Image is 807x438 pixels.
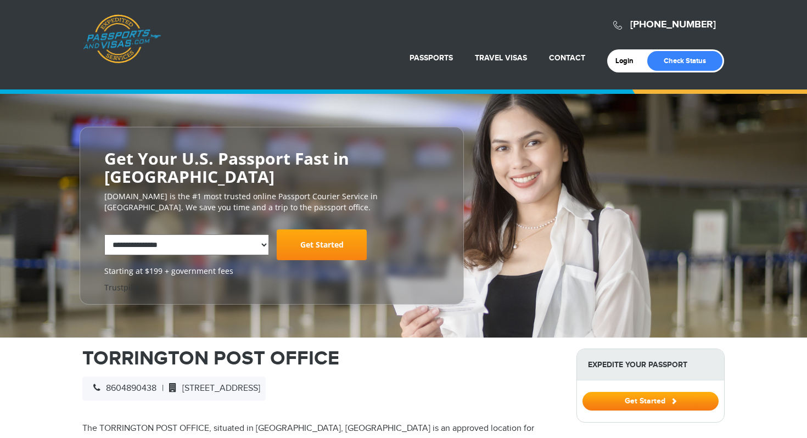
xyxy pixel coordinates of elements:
[104,282,140,293] a: Trustpilot
[88,383,156,394] span: 8604890438
[104,149,439,186] h2: Get Your U.S. Passport Fast in [GEOGRAPHIC_DATA]
[104,266,439,277] span: Starting at $199 + government fees
[104,191,439,213] p: [DOMAIN_NAME] is the #1 most trusted online Passport Courier Service in [GEOGRAPHIC_DATA]. We sav...
[647,51,722,71] a: Check Status
[475,53,527,63] a: Travel Visas
[549,53,585,63] a: Contact
[83,14,161,64] a: Passports & [DOMAIN_NAME]
[577,349,724,380] strong: Expedite Your Passport
[582,396,719,405] a: Get Started
[82,349,560,368] h1: TORRINGTON POST OFFICE
[630,19,716,31] a: [PHONE_NUMBER]
[277,229,367,260] a: Get Started
[164,383,260,394] span: [STREET_ADDRESS]
[410,53,453,63] a: Passports
[582,392,719,411] button: Get Started
[82,377,266,401] div: |
[615,57,641,65] a: Login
